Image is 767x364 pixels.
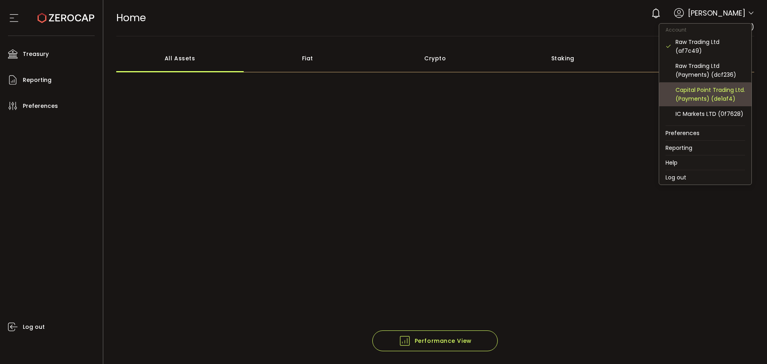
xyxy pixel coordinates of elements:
[727,326,767,364] iframe: Chat Widget
[23,48,49,60] span: Treasury
[676,38,745,55] div: Raw Trading Ltd (af7c49)
[372,330,498,351] button: Performance View
[399,335,472,347] span: Performance View
[659,26,693,33] span: Account
[372,44,499,72] div: Crypto
[499,44,627,72] div: Staking
[116,11,146,25] span: Home
[676,86,745,103] div: Capital Point Trading Ltd. (Payments) (de1af4)
[674,22,754,32] span: Raw Trading Ltd (af7c49)
[659,155,751,170] li: Help
[23,74,52,86] span: Reporting
[23,321,45,333] span: Log out
[688,8,745,18] span: [PERSON_NAME]
[116,44,244,72] div: All Assets
[659,170,751,185] li: Log out
[627,44,755,72] div: Structured Products
[676,125,745,142] div: Capital Point Trading Ltd. (B2B) (ce2efa)
[659,141,751,155] li: Reporting
[659,126,751,140] li: Preferences
[676,62,745,79] div: Raw Trading Ltd (Payments) (dcf236)
[676,109,745,118] div: IC Markets LTD (0f7628)
[23,100,58,112] span: Preferences
[244,44,372,72] div: Fiat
